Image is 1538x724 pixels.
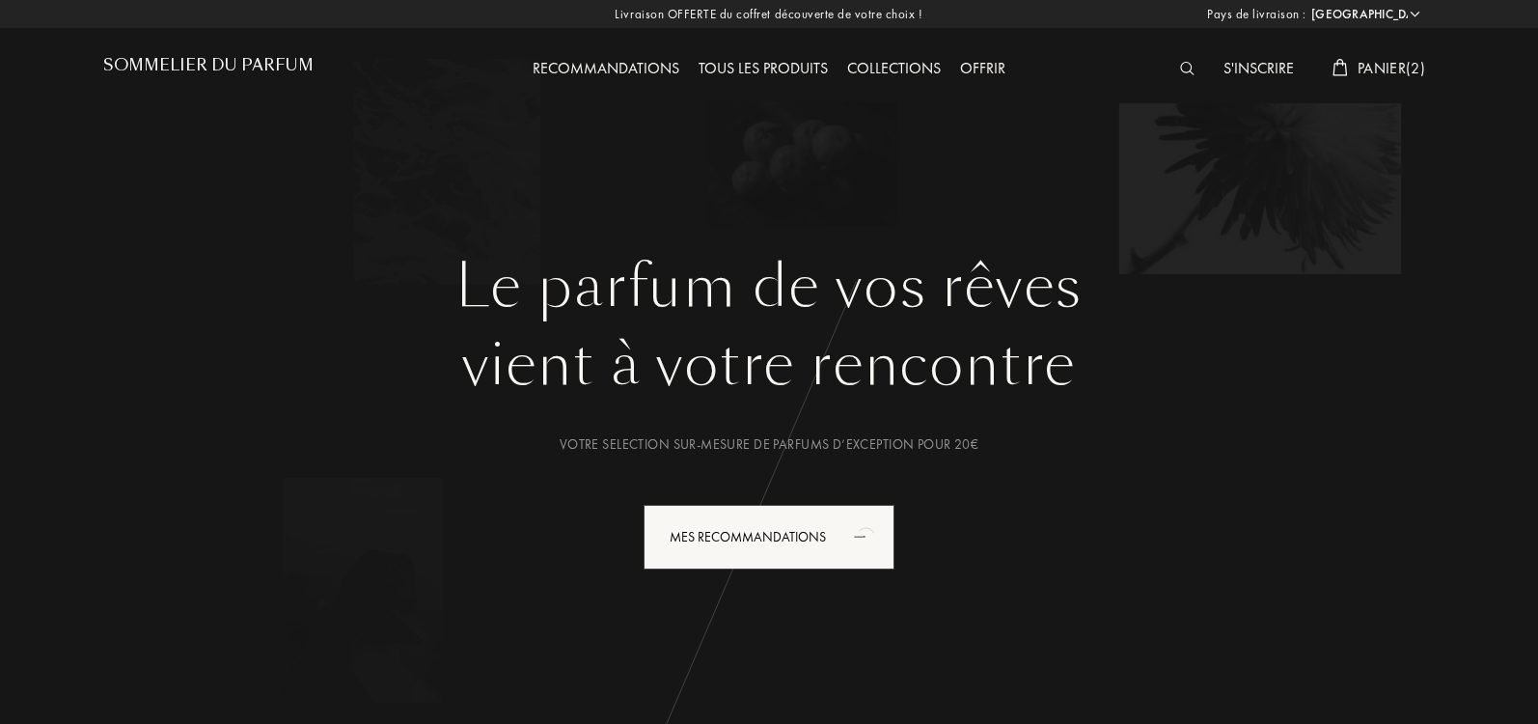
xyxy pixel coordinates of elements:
div: vient à votre rencontre [118,321,1420,408]
a: Sommelier du Parfum [103,56,314,82]
h1: Sommelier du Parfum [103,56,314,74]
a: Offrir [950,58,1015,78]
a: Mes Recommandationsanimation [629,505,909,570]
a: Recommandations [523,58,689,78]
div: Mes Recommandations [644,505,894,570]
div: S'inscrire [1214,57,1304,82]
div: Tous les produits [689,57,838,82]
a: S'inscrire [1214,58,1304,78]
span: Panier ( 2 ) [1358,58,1425,78]
h1: Le parfum de vos rêves [118,252,1420,321]
div: animation [847,516,886,555]
img: search_icn_white.svg [1180,62,1195,75]
div: Offrir [950,57,1015,82]
div: Collections [838,57,950,82]
a: Collections [838,58,950,78]
span: Pays de livraison : [1207,5,1306,24]
a: Tous les produits [689,58,838,78]
div: Votre selection sur-mesure de parfums d’exception pour 20€ [118,434,1420,455]
div: Recommandations [523,57,689,82]
img: cart_white.svg [1332,59,1348,76]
